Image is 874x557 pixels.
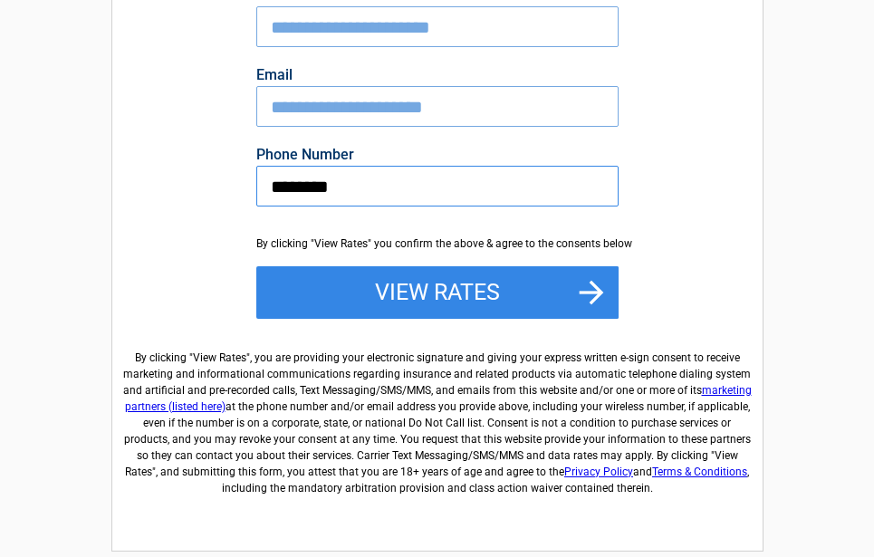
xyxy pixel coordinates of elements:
label: By clicking " ", you are providing your electronic signature and giving your express written e-si... [121,335,754,496]
button: View Rates [256,266,619,319]
label: Phone Number [256,148,619,162]
a: Privacy Policy [564,466,633,478]
a: marketing partners (listed here) [125,384,752,413]
span: View Rates [193,351,246,364]
a: Terms & Conditions [652,466,747,478]
div: By clicking "View Rates" you confirm the above & agree to the consents below [256,235,619,252]
label: Email [256,68,619,82]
